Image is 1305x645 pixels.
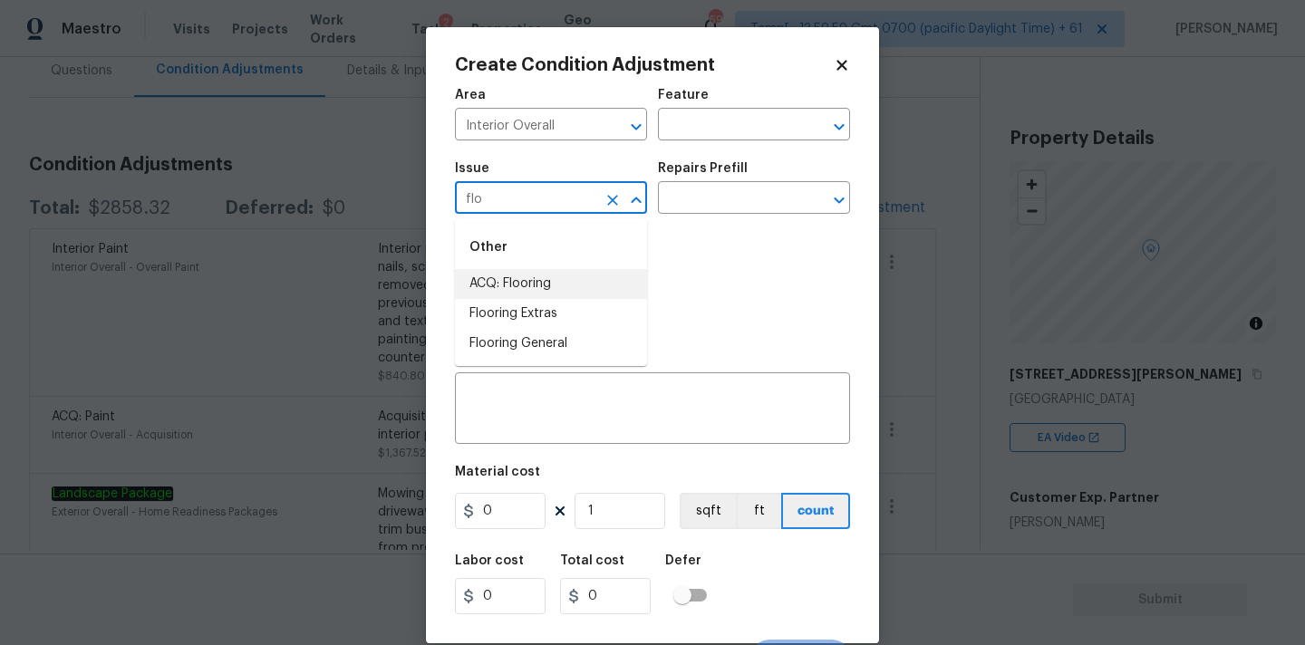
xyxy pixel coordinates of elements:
h5: Material cost [455,466,540,478]
button: sqft [680,493,736,529]
h5: Feature [658,89,709,101]
h5: Total cost [560,554,624,567]
h2: Create Condition Adjustment [455,56,834,74]
div: Other [455,226,647,269]
h5: Repairs Prefill [658,162,748,175]
button: Open [826,114,852,140]
h5: Defer [665,554,701,567]
button: Close [623,188,649,213]
h5: Area [455,89,486,101]
button: Clear [600,188,625,213]
li: ACQ: Flooring [455,269,647,299]
li: Flooring General [455,329,647,359]
button: Open [826,188,852,213]
h5: Issue [455,162,489,175]
button: Open [623,114,649,140]
button: ft [736,493,781,529]
li: Flooring Extras [455,299,647,329]
h5: Labor cost [455,554,524,567]
button: count [781,493,850,529]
